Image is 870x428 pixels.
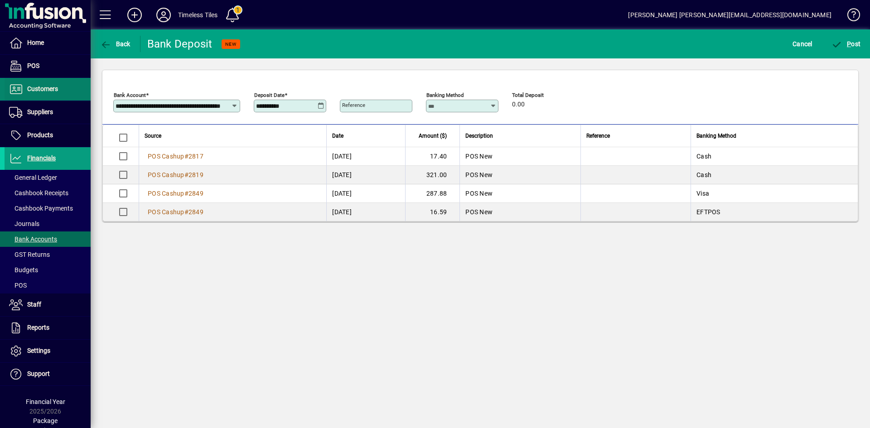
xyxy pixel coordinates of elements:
[27,85,58,92] span: Customers
[27,131,53,139] span: Products
[332,131,343,141] span: Date
[9,236,57,243] span: Bank Accounts
[5,278,91,293] a: POS
[332,131,400,141] div: Date
[405,147,459,166] td: 17.40
[9,189,68,197] span: Cashbook Receipts
[405,184,459,203] td: 287.88
[9,220,39,227] span: Journals
[5,170,91,185] a: General Ledger
[148,190,184,197] span: POS Cashup
[342,102,365,108] mat-label: Reference
[829,36,863,52] button: Post
[254,92,285,98] mat-label: Deposit Date
[5,32,91,54] a: Home
[98,36,133,52] button: Back
[184,208,188,216] span: #
[27,154,56,162] span: Financials
[411,131,455,141] div: Amount ($)
[145,207,207,217] a: POS Cashup#2849
[326,166,405,184] td: [DATE]
[696,131,736,141] span: Banking Method
[148,208,184,216] span: POS Cashup
[188,171,203,178] span: 2819
[405,166,459,184] td: 321.00
[426,92,464,98] mat-label: Banking Method
[512,101,525,108] span: 0.00
[145,151,207,161] a: POS Cashup#2817
[9,266,38,274] span: Budgets
[465,171,493,178] span: POS New
[5,293,91,316] a: Staff
[188,208,203,216] span: 2849
[465,131,493,141] span: Description
[512,92,566,98] span: Total Deposit
[148,171,184,178] span: POS Cashup
[696,208,720,216] span: EFTPOS
[27,347,50,354] span: Settings
[5,55,91,77] a: POS
[145,170,207,180] a: POS Cashup#2819
[33,417,58,424] span: Package
[26,398,65,405] span: Financial Year
[696,153,711,160] span: Cash
[847,40,851,48] span: P
[184,190,188,197] span: #
[326,203,405,221] td: [DATE]
[5,262,91,278] a: Budgets
[9,205,73,212] span: Cashbook Payments
[465,131,575,141] div: Description
[465,208,493,216] span: POS New
[120,7,149,23] button: Add
[27,301,41,308] span: Staff
[147,37,213,51] div: Bank Deposit
[586,131,610,141] span: Reference
[27,39,44,46] span: Home
[419,131,447,141] span: Amount ($)
[100,40,130,48] span: Back
[5,124,91,147] a: Products
[465,153,493,160] span: POS New
[188,153,203,160] span: 2817
[790,36,815,52] button: Cancel
[628,8,831,22] div: [PERSON_NAME] [PERSON_NAME][EMAIL_ADDRESS][DOMAIN_NAME]
[178,8,217,22] div: Timeless Tiles
[841,2,859,31] a: Knowledge Base
[27,324,49,331] span: Reports
[405,203,459,221] td: 16.59
[5,231,91,247] a: Bank Accounts
[5,340,91,362] a: Settings
[114,92,146,98] mat-label: Bank Account
[145,131,321,141] div: Source
[5,101,91,124] a: Suppliers
[5,201,91,216] a: Cashbook Payments
[831,40,861,48] span: ost
[326,184,405,203] td: [DATE]
[5,247,91,262] a: GST Returns
[225,41,237,47] span: NEW
[9,282,27,289] span: POS
[184,153,188,160] span: #
[696,171,711,178] span: Cash
[9,251,50,258] span: GST Returns
[5,185,91,201] a: Cashbook Receipts
[145,131,161,141] span: Source
[149,7,178,23] button: Profile
[5,363,91,385] a: Support
[27,108,53,115] span: Suppliers
[696,190,709,197] span: Visa
[91,36,140,52] app-page-header-button: Back
[145,188,207,198] a: POS Cashup#2849
[148,153,184,160] span: POS Cashup
[184,171,188,178] span: #
[27,62,39,69] span: POS
[465,190,493,197] span: POS New
[326,147,405,166] td: [DATE]
[586,131,685,141] div: Reference
[5,216,91,231] a: Journals
[696,131,846,141] div: Banking Method
[27,370,50,377] span: Support
[5,317,91,339] a: Reports
[188,190,203,197] span: 2849
[9,174,57,181] span: General Ledger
